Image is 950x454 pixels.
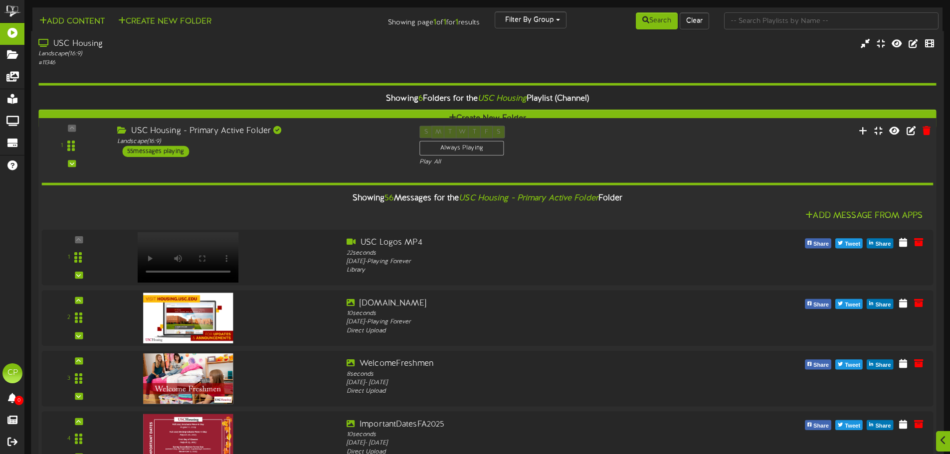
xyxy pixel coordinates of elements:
[347,431,703,439] div: 10 seconds
[347,237,703,249] div: USC Logos MP4
[433,18,436,27] strong: 1
[455,18,458,27] strong: 1
[867,238,893,248] button: Share
[802,209,926,222] button: Add Message From Apps
[811,421,831,432] span: Share
[347,298,703,309] div: [DOMAIN_NAME]
[835,420,863,430] button: Tweet
[811,300,831,310] span: Share
[347,318,703,326] div: [DATE] - Playing Forever
[805,420,831,430] button: Share
[843,300,862,310] span: Tweet
[873,300,893,310] span: Share
[843,421,862,432] span: Tweet
[805,299,831,309] button: Share
[38,38,404,50] div: USC Housing
[335,11,487,28] div: Showing page of for results
[36,15,108,28] button: Add Content
[459,194,598,203] i: USC Housing - Primary Active Folder
[347,419,703,431] div: ImportantDatesFA2025
[843,360,862,371] span: Tweet
[347,370,703,378] div: 8 seconds
[2,363,22,383] div: CP
[443,18,446,27] strong: 1
[122,146,189,157] div: 55 messages playing
[384,194,393,203] span: 56
[34,188,941,209] div: Showing Messages for the Folder
[347,266,703,275] div: Library
[835,359,863,369] button: Tweet
[347,249,703,257] div: 22 seconds
[419,158,631,166] div: Play All
[347,309,703,318] div: 10 seconds
[805,359,831,369] button: Share
[867,359,893,369] button: Share
[347,387,703,396] div: Direct Upload
[636,12,678,29] button: Search
[117,126,404,137] div: USC Housing - Primary Active Folder
[347,439,703,448] div: [DATE] - [DATE]
[347,326,703,335] div: Direct Upload
[843,239,862,250] span: Tweet
[495,11,567,28] button: Filter By Group
[38,110,936,128] button: Create New Folder
[867,420,893,430] button: Share
[835,299,863,309] button: Tweet
[811,239,831,250] span: Share
[115,15,214,28] button: Create New Folder
[38,50,404,58] div: Landscape ( 16:9 )
[724,12,939,29] input: -- Search Playlists by Name --
[805,238,831,248] button: Share
[811,360,831,371] span: Share
[418,94,423,103] span: 6
[14,396,23,405] span: 0
[835,238,863,248] button: Tweet
[867,299,893,309] button: Share
[680,12,709,29] button: Clear
[873,239,893,250] span: Share
[143,353,233,404] img: 59b910f8-8583-4548-af60-7b9af26a6df9.jpg
[347,257,703,266] div: [DATE] - Playing Forever
[143,293,233,343] img: f178b5d0-1b16-4a8b-8848-1ec877d34465.jpg
[478,94,527,103] i: USC Housing
[31,88,944,110] div: Showing Folders for the Playlist (Channel)
[873,360,893,371] span: Share
[419,141,504,155] div: Always Playing
[873,421,893,432] span: Share
[38,58,404,67] div: # 11346
[347,379,703,387] div: [DATE] - [DATE]
[117,137,404,146] div: Landscape ( 16:9 )
[347,358,703,370] div: WelcomeFreshmen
